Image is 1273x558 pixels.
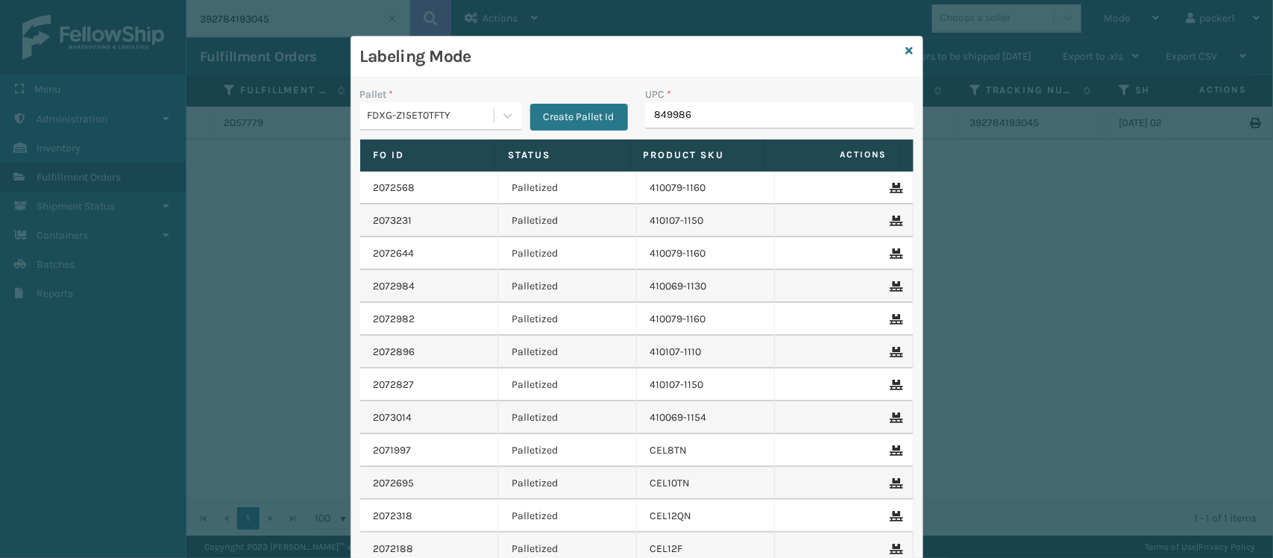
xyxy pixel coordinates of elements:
[890,281,899,292] i: Remove From Pallet
[890,511,899,521] i: Remove From Pallet
[374,476,415,491] a: 2072695
[498,237,637,270] td: Palletized
[637,303,776,336] td: 410079-1160
[374,181,415,195] a: 2072568
[890,445,899,456] i: Remove From Pallet
[498,336,637,369] td: Palletized
[890,248,899,259] i: Remove From Pallet
[637,401,776,434] td: 410069-1154
[646,87,672,102] label: UPC
[509,148,616,162] label: Status
[637,369,776,401] td: 410107-1150
[637,434,776,467] td: CEL8TN
[498,270,637,303] td: Palletized
[890,380,899,390] i: Remove From Pallet
[637,204,776,237] td: 410107-1150
[368,108,495,124] div: FDXG-Z15ET0TFTY
[374,312,415,327] a: 2072982
[374,443,412,458] a: 2071997
[374,410,412,425] a: 2073014
[498,467,637,500] td: Palletized
[637,172,776,204] td: 410079-1160
[374,213,412,228] a: 2073231
[374,246,415,261] a: 2072644
[637,467,776,500] td: CEL10TN
[644,148,751,162] label: Product SKU
[374,148,481,162] label: Fo Id
[890,314,899,325] i: Remove From Pallet
[637,270,776,303] td: 410069-1130
[530,104,628,131] button: Create Pallet Id
[890,413,899,423] i: Remove From Pallet
[360,46,900,68] h3: Labeling Mode
[498,303,637,336] td: Palletized
[374,377,415,392] a: 2072827
[890,544,899,554] i: Remove From Pallet
[890,216,899,226] i: Remove From Pallet
[890,478,899,489] i: Remove From Pallet
[637,336,776,369] td: 410107-1110
[374,279,415,294] a: 2072984
[498,401,637,434] td: Palletized
[498,500,637,533] td: Palletized
[374,509,413,524] a: 2072318
[360,87,394,102] label: Pallet
[498,204,637,237] td: Palletized
[498,434,637,467] td: Palletized
[637,500,776,533] td: CEL12QN
[498,172,637,204] td: Palletized
[498,369,637,401] td: Palletized
[890,347,899,357] i: Remove From Pallet
[890,183,899,193] i: Remove From Pallet
[374,542,414,557] a: 2072188
[770,142,896,167] span: Actions
[637,237,776,270] td: 410079-1160
[374,345,415,360] a: 2072896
